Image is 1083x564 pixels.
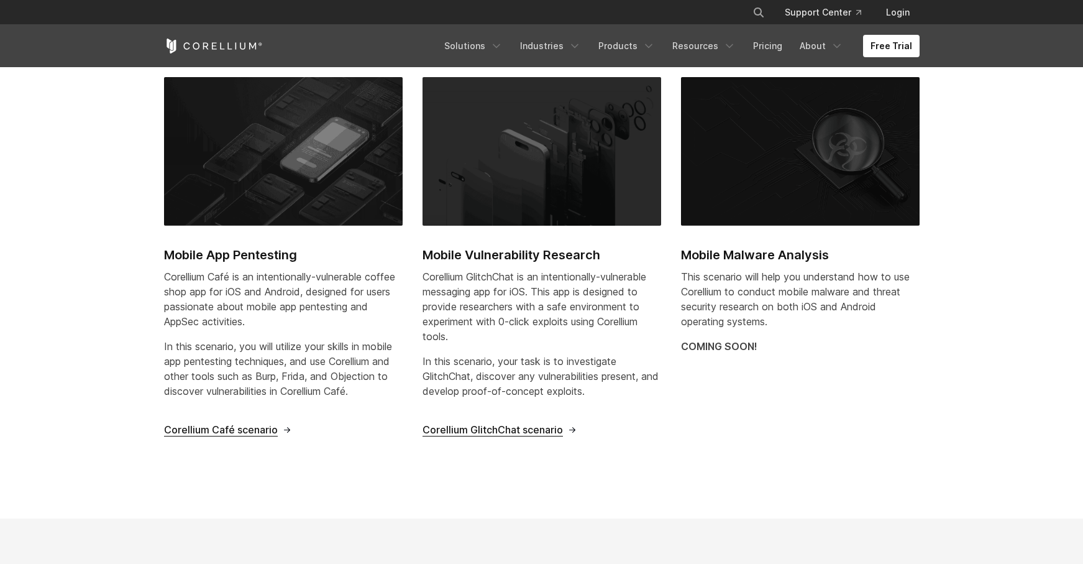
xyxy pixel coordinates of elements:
[437,35,920,57] div: Navigation Menu
[423,269,661,344] p: Corellium GlitchChat is an intentionally-vulnerable messaging app for iOS. This app is designed t...
[747,1,770,24] button: Search
[423,77,661,437] a: Mobile Vulnerability Research Mobile Vulnerability Research Corellium GlitchChat is an intentiona...
[164,77,403,437] a: Mobile App Pentesting Mobile App Pentesting Corellium Café is an intentionally-vulnerable coffee ...
[876,1,920,24] a: Login
[591,35,662,57] a: Products
[681,77,920,226] img: Mobile Malware Analysis
[513,35,588,57] a: Industries
[423,423,563,437] span: Corellium GlitchChat scenario
[738,1,920,24] div: Navigation Menu
[792,35,851,57] a: About
[164,423,278,437] span: Corellium Café scenario
[164,269,403,329] p: Corellium Café is an intentionally-vulnerable coffee shop app for iOS and Android, designed for u...
[681,340,757,353] strong: COMING SOON!
[164,246,403,264] h2: Mobile App Pentesting
[746,35,790,57] a: Pricing
[164,39,263,53] a: Corellium Home
[423,246,661,264] h2: Mobile Vulnerability Research
[164,77,403,226] img: Mobile App Pentesting
[775,1,871,24] a: Support Center
[423,354,661,399] p: In this scenario, your task is to investigate GlitchChat, discover any vulnerabilities present, a...
[437,35,510,57] a: Solutions
[681,269,920,329] p: This scenario will help you understand how to use Corellium to conduct mobile malware and threat ...
[665,35,743,57] a: Resources
[164,339,403,399] p: In this scenario, you will utilize your skills in mobile app pentesting techniques, and use Corel...
[681,246,920,264] h2: Mobile Malware Analysis
[423,77,661,226] img: Mobile Vulnerability Research
[863,35,920,57] a: Free Trial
